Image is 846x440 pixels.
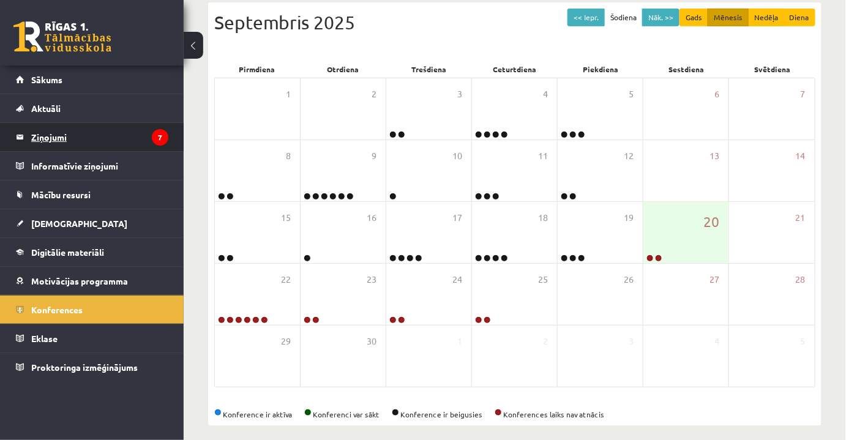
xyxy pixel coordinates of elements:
a: Konferences [16,296,168,324]
span: 22 [281,273,291,286]
span: 20 [703,211,719,232]
span: 4 [714,335,719,348]
a: [DEMOGRAPHIC_DATA] [16,209,168,237]
div: Trešdiena [386,61,472,78]
a: Digitālie materiāli [16,238,168,266]
span: 27 [709,273,719,286]
span: Eklase [31,333,58,344]
legend: Informatīvie ziņojumi [31,152,168,180]
span: Aktuāli [31,103,61,114]
span: Sākums [31,74,62,85]
button: Mēnesis [708,9,749,26]
span: 2 [543,335,548,348]
div: Svētdiena [730,61,815,78]
span: 23 [367,273,376,286]
a: Eklase [16,324,168,352]
span: Motivācijas programma [31,275,128,286]
button: Šodiena [604,9,643,26]
span: 4 [543,88,548,101]
legend: Ziņojumi [31,123,168,151]
span: 2 [372,88,376,101]
span: 14 [796,149,806,163]
span: 16 [367,211,376,225]
span: Konferences [31,304,83,315]
div: Sestdiena [643,61,729,78]
span: Proktoringa izmēģinājums [31,362,138,373]
span: 15 [281,211,291,225]
span: 11 [538,149,548,163]
button: Nāk. >> [642,9,679,26]
span: 3 [629,335,634,348]
span: 25 [538,273,548,286]
i: 7 [152,129,168,146]
span: 7 [801,88,806,101]
a: Mācību resursi [16,181,168,209]
span: 13 [709,149,719,163]
a: Aktuāli [16,94,168,122]
span: 29 [281,335,291,348]
span: 1 [457,335,462,348]
span: 3 [457,88,462,101]
div: Septembris 2025 [214,9,815,36]
span: 5 [629,88,634,101]
button: Gads [679,9,708,26]
span: 19 [624,211,634,225]
span: [DEMOGRAPHIC_DATA] [31,218,127,229]
span: 18 [538,211,548,225]
div: Ceturtdiena [472,61,558,78]
span: 21 [796,211,806,225]
div: Pirmdiena [214,61,300,78]
span: 17 [452,211,462,225]
span: 6 [714,88,719,101]
span: Digitālie materiāli [31,247,104,258]
span: Mācību resursi [31,189,91,200]
span: 30 [367,335,376,348]
span: 24 [452,273,462,286]
span: 8 [286,149,291,163]
span: 1 [286,88,291,101]
a: Proktoringa izmēģinājums [16,353,168,381]
span: 12 [624,149,634,163]
div: Piekdiena [558,61,643,78]
a: Ziņojumi7 [16,123,168,151]
a: Sākums [16,65,168,94]
span: 26 [624,273,634,286]
div: Konference ir aktīva Konferenci var sākt Konference ir beigusies Konferences laiks nav atnācis [214,409,815,420]
a: Motivācijas programma [16,267,168,295]
span: 10 [452,149,462,163]
div: Otrdiena [300,61,386,78]
span: 9 [372,149,376,163]
button: Nedēļa [748,9,784,26]
span: 5 [801,335,806,348]
button: << Iepr. [567,9,605,26]
a: Rīgas 1. Tālmācības vidusskola [13,21,111,52]
a: Informatīvie ziņojumi [16,152,168,180]
span: 28 [796,273,806,286]
button: Diena [784,9,815,26]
